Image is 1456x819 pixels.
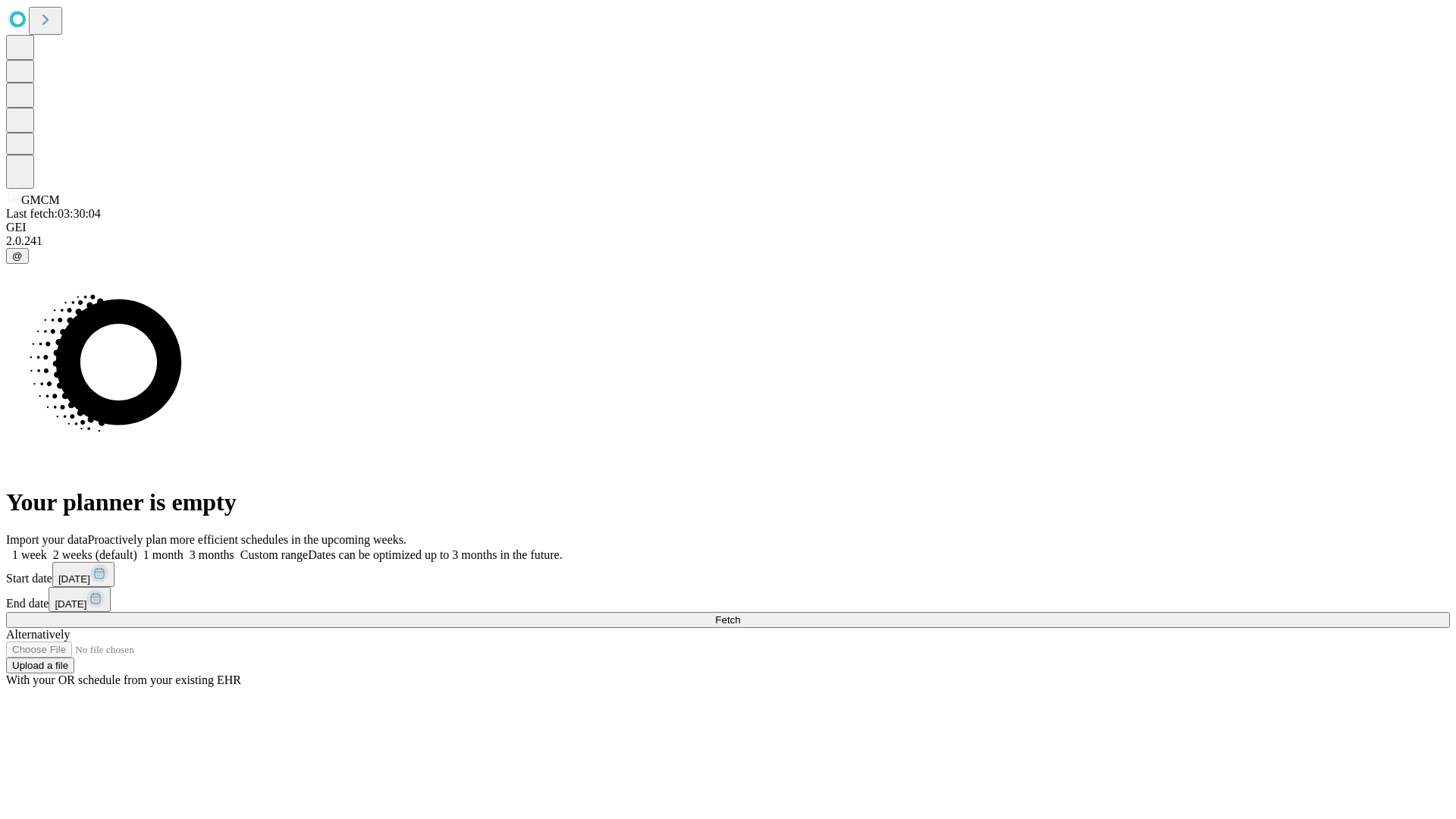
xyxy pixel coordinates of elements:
[49,587,111,612] button: [DATE]
[55,598,86,610] span: [DATE]
[21,193,60,206] span: GMCM
[6,207,101,220] span: Last fetch: 03:30:04
[190,548,234,561] span: 3 months
[6,612,1450,628] button: Fetch
[6,533,88,546] span: Import your data
[53,548,137,561] span: 2 weeks (default)
[240,548,308,561] span: Custom range
[715,614,740,626] span: Fetch
[6,657,74,673] button: Upload a file
[52,562,115,587] button: [DATE]
[58,573,90,585] span: [DATE]
[88,533,406,546] span: Proactively plan more efficient schedules in the upcoming weeks.
[12,250,23,262] span: @
[6,221,1450,234] div: GEI
[6,488,1450,516] h1: Your planner is empty
[6,587,1450,612] div: End date
[6,628,70,641] span: Alternatively
[143,548,184,561] span: 1 month
[6,673,241,686] span: With your OR schedule from your existing EHR
[6,248,29,264] button: @
[6,234,1450,248] div: 2.0.241
[308,548,562,561] span: Dates can be optimized up to 3 months in the future.
[6,562,1450,587] div: Start date
[12,548,47,561] span: 1 week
